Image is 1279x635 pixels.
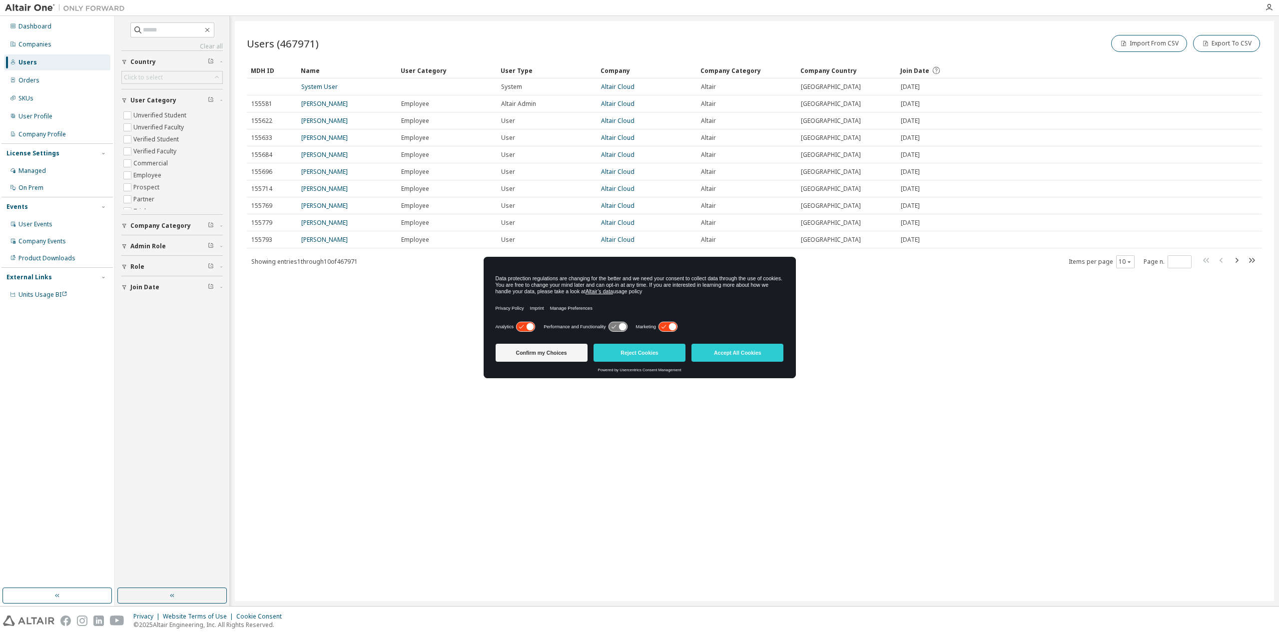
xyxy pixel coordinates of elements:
[701,117,716,125] span: Altair
[18,220,52,228] div: User Events
[110,616,124,626] img: youtube.svg
[124,73,163,81] div: Click to select
[801,83,861,91] span: [GEOGRAPHIC_DATA]
[6,203,28,211] div: Events
[251,219,272,227] span: 155779
[1069,255,1135,268] span: Items per page
[401,236,429,244] span: Employee
[130,263,144,271] span: Role
[133,193,156,205] label: Partner
[18,237,66,245] div: Company Events
[251,134,272,142] span: 155633
[601,150,635,159] a: Altair Cloud
[130,283,159,291] span: Join Date
[701,134,716,142] span: Altair
[251,151,272,159] span: 155684
[401,100,429,108] span: Employee
[601,218,635,227] a: Altair Cloud
[208,242,214,250] span: Clear filter
[901,83,920,91] span: [DATE]
[77,616,87,626] img: instagram.svg
[1193,35,1260,52] button: Export To CSV
[401,185,429,193] span: Employee
[5,3,130,13] img: Altair One
[501,151,515,159] span: User
[401,151,429,159] span: Employee
[133,121,186,133] label: Unverified Faculty
[130,58,156,66] span: Country
[301,218,348,227] a: [PERSON_NAME]
[801,219,861,227] span: [GEOGRAPHIC_DATA]
[60,616,71,626] img: facebook.svg
[6,273,52,281] div: External Links
[251,257,358,266] span: Showing entries 1 through 10 of 467971
[801,117,861,125] span: [GEOGRAPHIC_DATA]
[601,99,635,108] a: Altair Cloud
[133,145,178,157] label: Verified Faculty
[251,202,272,210] span: 155769
[208,283,214,291] span: Clear filter
[133,157,170,169] label: Commercial
[901,202,920,210] span: [DATE]
[601,133,635,142] a: Altair Cloud
[301,167,348,176] a: [PERSON_NAME]
[601,82,635,91] a: Altair Cloud
[601,184,635,193] a: Altair Cloud
[301,150,348,159] a: [PERSON_NAME]
[801,202,861,210] span: [GEOGRAPHIC_DATA]
[18,58,37,66] div: Users
[121,215,223,237] button: Company Category
[401,134,429,142] span: Employee
[1144,255,1192,268] span: Page n.
[3,616,54,626] img: altair_logo.svg
[1111,35,1187,52] button: Import From CSV
[501,219,515,227] span: User
[701,185,716,193] span: Altair
[18,94,33,102] div: SKUs
[130,222,191,230] span: Company Category
[251,117,272,125] span: 155622
[18,130,66,138] div: Company Profile
[133,621,288,629] p: © 2025 Altair Engineering, Inc. All Rights Reserved.
[701,83,716,91] span: Altair
[801,168,861,176] span: [GEOGRAPHIC_DATA]
[251,62,293,78] div: MDH ID
[301,62,393,78] div: Name
[121,89,223,111] button: User Category
[701,151,716,159] span: Altair
[901,134,920,142] span: [DATE]
[121,42,223,50] a: Clear all
[18,167,46,175] div: Managed
[701,202,716,210] span: Altair
[301,82,338,91] a: System User
[208,96,214,104] span: Clear filter
[801,236,861,244] span: [GEOGRAPHIC_DATA]
[18,76,39,84] div: Orders
[901,219,920,227] span: [DATE]
[401,117,429,125] span: Employee
[900,66,929,75] span: Join Date
[501,185,515,193] span: User
[901,151,920,159] span: [DATE]
[401,62,493,78] div: User Category
[18,290,67,299] span: Units Usage BI
[601,116,635,125] a: Altair Cloud
[301,184,348,193] a: [PERSON_NAME]
[121,235,223,257] button: Admin Role
[901,236,920,244] span: [DATE]
[901,100,920,108] span: [DATE]
[701,100,716,108] span: Altair
[601,62,692,78] div: Company
[236,613,288,621] div: Cookie Consent
[133,109,188,121] label: Unverified Student
[701,168,716,176] span: Altair
[121,276,223,298] button: Join Date
[601,201,635,210] a: Altair Cloud
[130,96,176,104] span: User Category
[701,219,716,227] span: Altair
[18,184,43,192] div: On Prem
[501,117,515,125] span: User
[800,62,892,78] div: Company Country
[301,116,348,125] a: [PERSON_NAME]
[133,169,163,181] label: Employee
